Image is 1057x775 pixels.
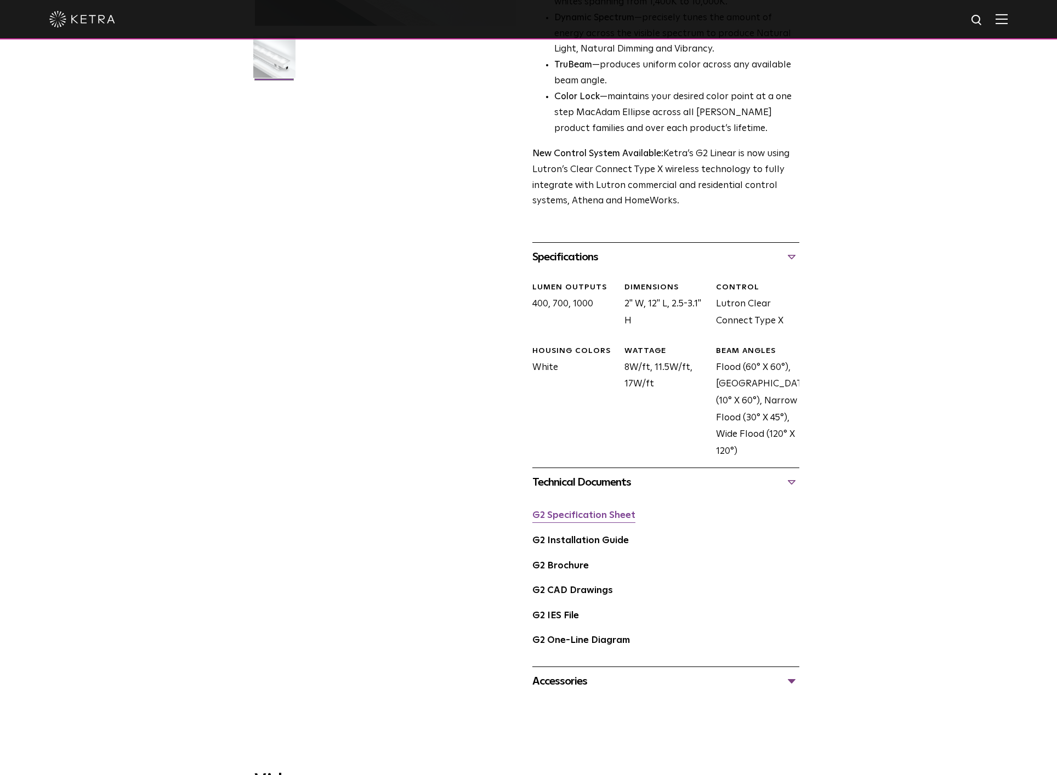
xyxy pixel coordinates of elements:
div: 8W/ft, 11.5W/ft, 17W/ft [616,346,708,460]
div: Lutron Clear Connect Type X [708,282,799,329]
a: G2 CAD Drawings [532,586,613,595]
div: LUMEN OUTPUTS [532,282,616,293]
div: Specifications [532,248,799,266]
strong: TruBeam [554,60,592,70]
p: Ketra’s G2 Linear is now using Lutron’s Clear Connect Type X wireless technology to fully integra... [532,146,799,210]
a: G2 Specification Sheet [532,511,635,520]
div: WATTAGE [624,346,708,357]
div: CONTROL [716,282,799,293]
a: G2 One-Line Diagram [532,636,630,645]
div: BEAM ANGLES [716,346,799,357]
li: —produces uniform color across any available beam angle. [554,58,799,89]
div: DIMENSIONS [624,282,708,293]
a: G2 Brochure [532,561,589,571]
div: Flood (60° X 60°), [GEOGRAPHIC_DATA] (10° X 60°), Narrow Flood (30° X 45°), Wide Flood (120° X 120°) [708,346,799,460]
div: 2" W, 12" L, 2.5-3.1" H [616,282,708,329]
img: ketra-logo-2019-white [49,11,115,27]
img: Hamburger%20Nav.svg [996,14,1008,24]
div: 400, 700, 1000 [524,282,616,329]
div: Accessories [532,673,799,690]
img: search icon [970,14,984,27]
li: —maintains your desired color point at a one step MacAdam Ellipse across all [PERSON_NAME] produc... [554,89,799,137]
div: Technical Documents [532,474,799,491]
a: G2 Installation Guide [532,536,629,545]
a: G2 IES File [532,611,579,620]
strong: Color Lock [554,92,600,101]
div: White [524,346,616,460]
div: HOUSING COLORS [532,346,616,357]
img: G2-Linear-2021-Web-Square [253,36,295,86]
strong: New Control System Available: [532,149,663,158]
